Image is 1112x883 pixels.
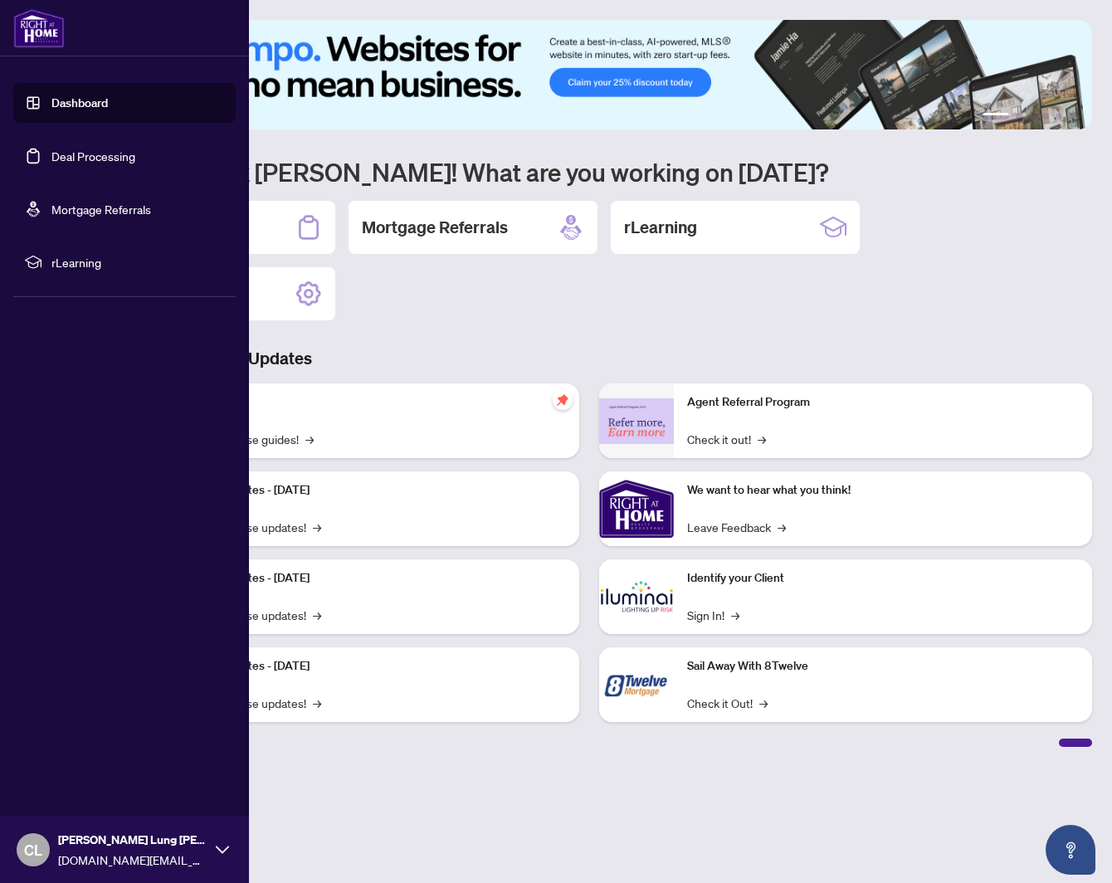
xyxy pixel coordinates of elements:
span: pushpin [553,390,573,410]
a: Leave Feedback→ [687,518,786,536]
button: 6 [1069,113,1075,120]
a: Check it Out!→ [687,694,768,712]
span: → [731,606,739,624]
span: → [313,694,321,712]
button: 3 [1029,113,1036,120]
span: → [305,430,314,448]
span: rLearning [51,253,224,271]
button: 2 [1016,113,1022,120]
a: Mortgage Referrals [51,202,151,217]
a: Check it out!→ [687,430,766,448]
span: → [778,518,786,536]
img: logo [13,8,65,48]
p: Platform Updates - [DATE] [174,481,566,500]
button: 5 [1056,113,1062,120]
img: Slide 0 [86,20,1092,129]
span: CL [24,838,42,861]
h3: Brokerage & Industry Updates [86,347,1092,370]
a: Dashboard [51,95,108,110]
h2: Mortgage Referrals [362,216,508,239]
h1: Welcome back [PERSON_NAME]! What are you working on [DATE]? [86,156,1092,188]
span: [PERSON_NAME] Lung [PERSON_NAME] [58,831,207,849]
button: Open asap [1046,825,1095,875]
a: Deal Processing [51,149,135,163]
p: Agent Referral Program [687,393,1079,412]
span: → [758,430,766,448]
img: Agent Referral Program [599,398,674,444]
button: 1 [983,113,1009,120]
p: Platform Updates - [DATE] [174,657,566,676]
p: Sail Away With 8Twelve [687,657,1079,676]
span: → [759,694,768,712]
span: → [313,518,321,536]
span: → [313,606,321,624]
p: Platform Updates - [DATE] [174,569,566,588]
a: Sign In!→ [687,606,739,624]
img: Identify your Client [599,559,674,634]
p: We want to hear what you think! [687,481,1079,500]
p: Identify your Client [687,569,1079,588]
span: [DOMAIN_NAME][EMAIL_ADDRESS][DOMAIN_NAME] [58,851,207,869]
button: 4 [1042,113,1049,120]
img: Sail Away With 8Twelve [599,647,674,722]
h2: rLearning [624,216,697,239]
p: Self-Help [174,393,566,412]
img: We want to hear what you think! [599,471,674,546]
